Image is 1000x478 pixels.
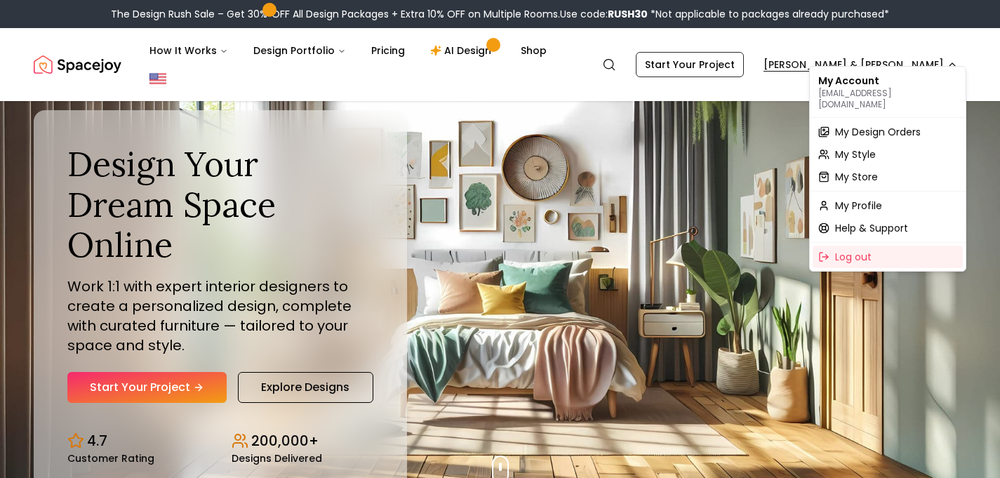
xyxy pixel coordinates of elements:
[835,170,878,184] span: My Store
[809,66,966,272] div: [PERSON_NAME] & [PERSON_NAME]
[813,143,963,166] a: My Style
[813,217,963,239] a: Help & Support
[835,125,921,139] span: My Design Orders
[835,199,882,213] span: My Profile
[813,69,963,114] div: My Account
[813,121,963,143] a: My Design Orders
[835,221,908,235] span: Help & Support
[835,250,872,264] span: Log out
[813,166,963,188] a: My Store
[818,88,957,110] p: [EMAIL_ADDRESS][DOMAIN_NAME]
[835,147,876,161] span: My Style
[813,194,963,217] a: My Profile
